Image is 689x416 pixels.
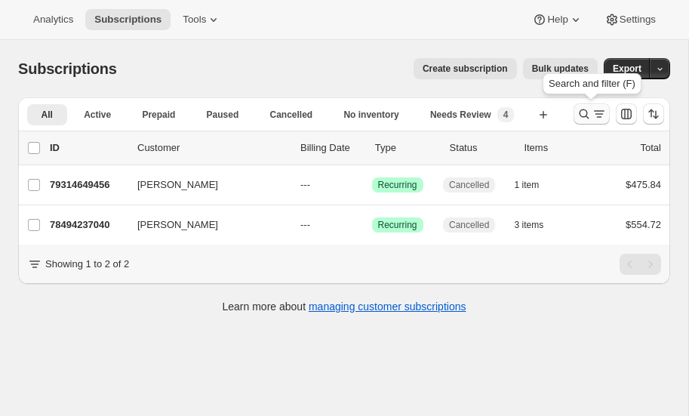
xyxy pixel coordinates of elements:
span: Prepaid [142,109,175,121]
p: Showing 1 to 2 of 2 [45,257,129,272]
p: Customer [137,140,288,156]
span: 1 item [515,179,540,191]
button: Customize table column order and visibility [616,103,637,125]
span: Active [84,109,111,121]
div: Type [375,140,438,156]
button: Help [523,9,592,30]
span: 4 [503,109,509,121]
button: Export [604,58,651,79]
div: 79314649456[PERSON_NAME]---SuccessRecurringCancelled1 item$475.84 [50,174,661,196]
button: Search and filter results [574,103,610,125]
button: Create subscription [414,58,517,79]
span: Needs Review [430,109,491,121]
span: Subscriptions [18,60,117,77]
span: Recurring [378,179,417,191]
span: No inventory [343,109,398,121]
span: [PERSON_NAME] [137,177,218,193]
div: 78494237040[PERSON_NAME]---SuccessRecurringCancelled3 items$554.72 [50,214,661,236]
span: 3 items [515,219,544,231]
span: Analytics [33,14,73,26]
p: Billing Date [300,140,363,156]
a: managing customer subscriptions [309,300,466,313]
span: $475.84 [626,179,661,190]
p: Learn more about [223,299,466,314]
button: Tools [174,9,230,30]
button: Create new view [531,104,555,125]
span: Create subscription [423,63,508,75]
span: Cancelled [449,179,489,191]
button: More views [27,128,106,144]
p: Status [450,140,512,156]
span: Help [547,14,568,26]
p: 78494237040 [50,217,125,233]
span: Cancelled [269,109,312,121]
span: [PERSON_NAME] [137,217,218,233]
button: [PERSON_NAME] [128,173,279,197]
span: Subscriptions [94,14,161,26]
span: Tools [183,14,206,26]
div: IDCustomerBilling DateTypeStatusItemsTotal [50,140,661,156]
span: Recurring [378,219,417,231]
p: Total [641,140,661,156]
span: Paused [207,109,239,121]
div: Items [524,140,586,156]
span: $554.72 [626,219,661,230]
button: Analytics [24,9,82,30]
p: 79314649456 [50,177,125,193]
button: Bulk updates [523,58,598,79]
span: All [42,109,53,121]
button: Settings [595,9,665,30]
span: Cancelled [449,219,489,231]
button: Subscriptions [85,9,171,30]
button: [PERSON_NAME] [128,213,279,237]
span: --- [300,179,310,190]
button: 3 items [515,214,561,236]
span: Export [613,63,641,75]
p: ID [50,140,125,156]
button: Sort the results [643,103,664,125]
span: Settings [620,14,656,26]
span: --- [300,219,310,230]
span: Bulk updates [532,63,589,75]
nav: Pagination [620,254,661,275]
button: 1 item [515,174,556,196]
